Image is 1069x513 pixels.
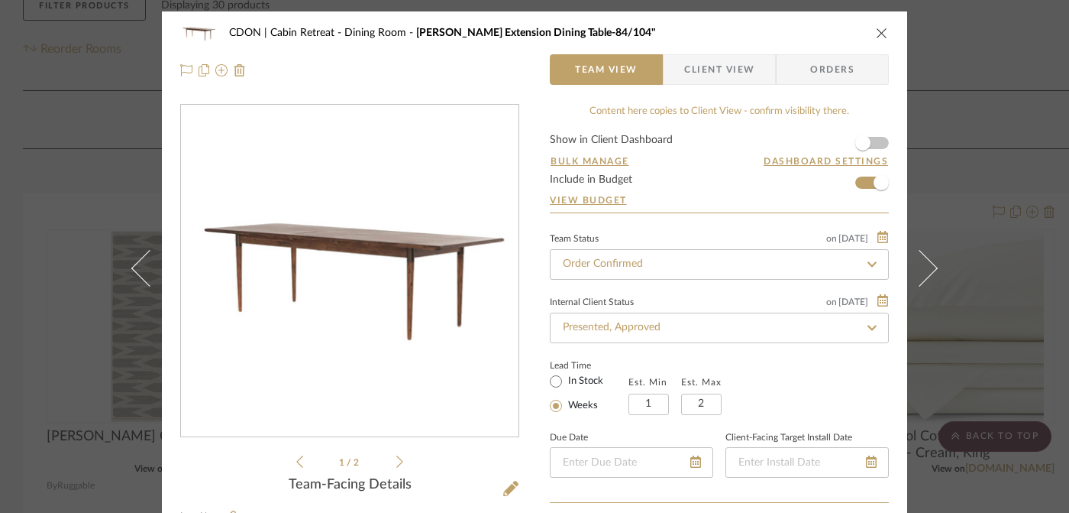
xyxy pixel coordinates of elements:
[550,104,889,119] div: Content here copies to Client View - confirm visibility there.
[565,375,603,388] label: In Stock
[565,399,598,413] label: Weeks
[550,235,599,243] div: Team Status
[550,359,628,372] label: Lead Time
[180,477,519,494] div: Team-Facing Details
[550,154,630,168] button: Bulk Manage
[628,377,667,388] label: Est. Min
[416,28,656,38] span: [PERSON_NAME] Extension Dining Table-84/104"
[826,234,837,243] span: on
[575,54,638,85] span: Team View
[181,190,518,352] img: e948d741-c236-4c77-b6a6-d6fd4a61b9d1_436x436.jpg
[550,447,713,478] input: Enter Due Date
[837,297,870,307] span: [DATE]
[354,458,361,467] span: 2
[837,233,870,244] span: [DATE]
[684,54,754,85] span: Client View
[725,434,852,442] label: Client-Facing Target Install Date
[725,447,889,478] input: Enter Install Date
[681,377,722,388] label: Est. Max
[344,28,416,38] span: Dining Room
[550,249,889,280] input: Type to Search…
[826,297,837,307] span: on
[229,28,344,38] span: CDON | Cabin Retreat
[234,64,246,76] img: Remove from project
[347,458,354,467] span: /
[550,299,634,307] div: Internal Client Status
[793,54,871,85] span: Orders
[180,18,217,48] img: e948d741-c236-4c77-b6a6-d6fd4a61b9d1_48x40.jpg
[763,154,889,168] button: Dashboard Settings
[875,26,889,40] button: close
[339,458,347,467] span: 1
[550,372,628,415] mat-radio-group: Select item type
[550,313,889,343] input: Type to Search…
[550,194,889,206] a: View Budget
[550,434,588,442] label: Due Date
[181,107,518,436] div: 0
